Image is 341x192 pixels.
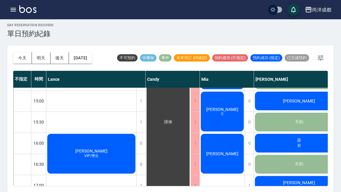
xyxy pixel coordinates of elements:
[74,149,109,153] span: [PERSON_NAME]
[220,112,225,116] span: C
[83,153,100,159] span: VIP/學生
[136,133,145,154] div: 0
[174,55,210,61] span: 未來預訂 (待確認)
[31,71,46,88] div: 時間
[31,133,46,154] div: 16:00
[200,71,254,88] div: Mia
[19,5,36,13] img: Logo
[245,112,254,133] div: 0
[146,71,200,88] div: Candy
[191,154,200,175] div: 1
[212,55,248,61] span: 預約成功 (不指定)
[191,91,200,112] div: 1
[191,112,200,133] div: 1
[302,4,334,16] button: 尚洋成都
[136,112,145,133] div: 1
[285,55,309,61] span: 已完成預約
[13,71,31,88] div: 不指定
[159,55,172,61] span: 事件
[312,6,331,14] div: 尚洋成都
[136,91,145,112] div: 1
[296,185,302,190] span: 剪
[191,133,200,154] div: 1
[245,154,254,175] div: 0
[46,71,146,88] div: Lance
[163,119,174,125] span: 排休
[205,107,240,112] span: [PERSON_NAME]
[282,180,316,185] span: [PERSON_NAME]
[117,55,138,61] span: 不可預約
[32,52,51,64] button: 明天
[296,143,302,148] span: 剪
[136,154,145,175] div: 0
[13,52,32,64] button: 今天
[7,23,54,27] h2: day Reservation records
[69,52,92,64] button: [DATE]
[245,91,254,112] div: 0
[31,112,46,133] div: 15:30
[294,119,305,125] span: 不約
[282,99,316,103] span: [PERSON_NAME]
[296,138,302,143] span: 巫
[51,52,69,64] button: 後天
[245,133,254,154] div: 0
[31,90,46,112] div: 15:00
[31,154,46,175] div: 16:30
[287,4,299,16] button: save
[294,162,305,167] span: 不約
[7,30,54,38] h3: 單日預約紀錄
[250,55,282,61] span: 預約成功 (指定)
[205,151,240,156] span: [PERSON_NAME]
[140,55,157,61] span: 待審核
